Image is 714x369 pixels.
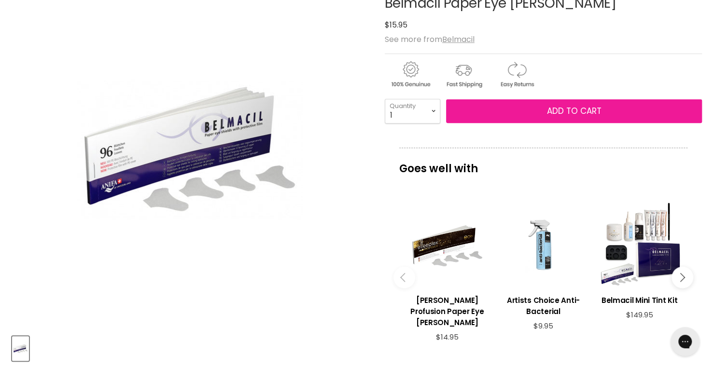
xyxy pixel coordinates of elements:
span: $149.95 [626,310,653,320]
span: Add to cart [546,105,601,117]
img: Belmacil Paper Eye Shields [13,337,28,360]
span: $15.95 [385,19,407,30]
img: returns.gif [491,60,542,89]
span: $9.95 [533,321,553,331]
a: Belmacil [442,34,475,45]
h3: Belmacil Mini Tint Kit [596,295,683,306]
button: Belmacil Paper Eye Shields [12,336,29,361]
select: Quantity [385,99,440,123]
img: genuine.gif [385,60,436,89]
p: Goes well with [399,148,687,179]
a: View product:Elleebana Elleeplex Profusion Paper Eye Shields [404,287,490,333]
span: See more from [385,34,475,45]
iframe: Gorgias live chat messenger [666,324,704,359]
h3: [PERSON_NAME] Profusion Paper Eye [PERSON_NAME] [404,295,490,328]
span: $14.95 [436,332,459,342]
button: Add to cart [446,99,702,123]
img: shipping.gif [438,60,489,89]
a: View product:Artists Choice Anti-Bacterial [500,287,587,322]
a: View product:Belmacil Mini Tint Kit [596,287,683,311]
h3: Artists Choice Anti-Bacterial [500,295,587,317]
div: Product thumbnails [11,333,369,361]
